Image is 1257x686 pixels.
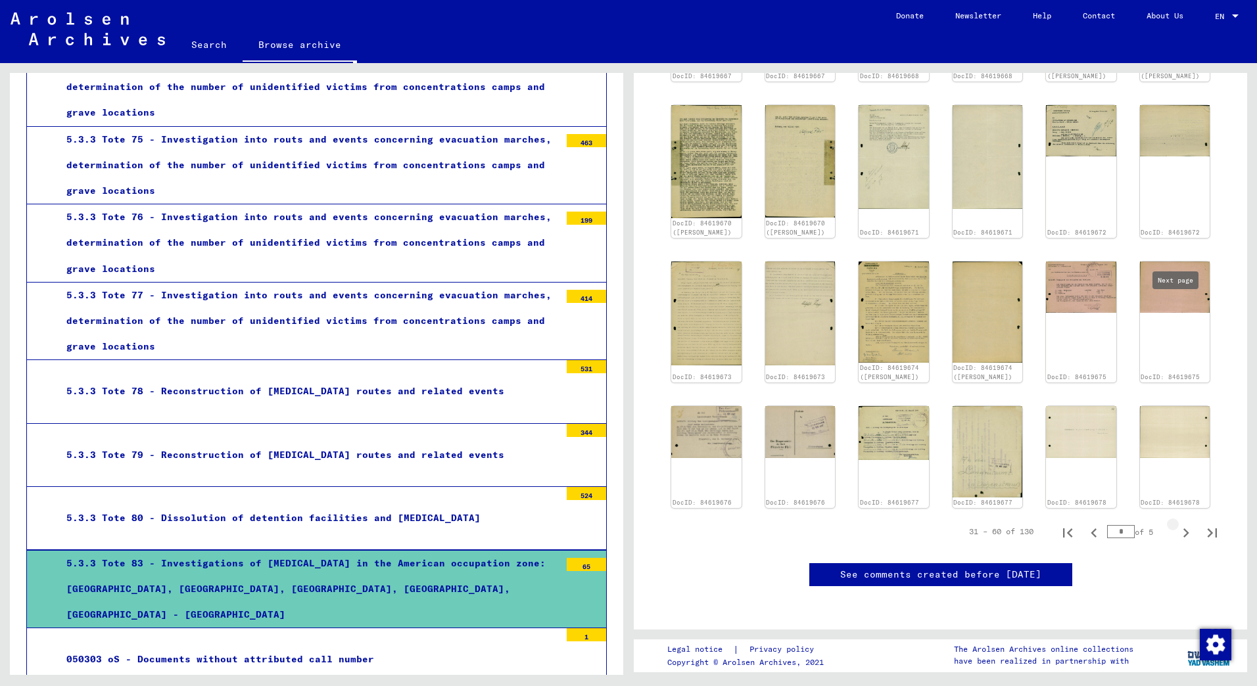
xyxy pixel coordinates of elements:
a: Browse archive [243,29,357,63]
img: yv_logo.png [1185,639,1234,672]
a: DocID: 84619678 [1141,499,1200,506]
div: 463 [567,134,606,147]
div: 050303 oS - Documents without attributed call number [57,647,560,672]
button: First page [1055,518,1081,545]
a: DocID: 84619674 ([PERSON_NAME]) [860,364,919,380]
div: of 5 [1107,526,1173,538]
a: Legal notice [667,643,733,656]
div: Change consent [1199,628,1231,660]
img: 001.jpg [1046,262,1116,313]
img: 002.jpg [1140,262,1210,313]
div: 531 [567,360,606,373]
a: DocID: 84619668 [953,72,1012,80]
a: DocID: 84619673 [766,373,825,380]
a: DocID: 84619677 [860,499,919,506]
img: 001.jpg [859,262,929,363]
div: 5.3.3 Tote 74 - Investigation into routs and events concerning evacuation marches, determination ... [57,49,560,126]
img: 001.jpg [671,262,742,365]
button: Last page [1199,518,1225,545]
img: 001.jpg [1046,105,1116,156]
div: 524 [567,487,606,500]
a: DocID: 84619676 [766,499,825,506]
a: DocID: 84619678 [1047,499,1106,506]
a: DocID: 84619672 [1047,229,1106,236]
div: 5.3.3 Tote 75 - Investigation into routs and events concerning evacuation marches, determination ... [57,127,560,204]
div: 5.3.3 Tote 80 - Dissolution of detention facilities and [MEDICAL_DATA] [57,505,560,531]
a: DocID: 84619675 [1141,373,1200,380]
img: 001.jpg [859,105,929,209]
a: DocID: 84619668 [860,72,919,80]
div: 344 [567,424,606,437]
div: 5.3.3 Tote 76 - Investigation into routs and events concerning evacuation marches, determination ... [57,204,560,282]
img: 002.jpg [953,262,1023,363]
a: See comments created before [DATE] [840,568,1041,582]
img: Arolsen_neg.svg [11,12,165,45]
div: 414 [567,290,606,303]
a: DocID: 84619669 ([PERSON_NAME]) [1047,63,1106,80]
img: 002.jpg [765,105,836,217]
img: Change consent [1200,629,1231,660]
a: DocID: 84619676 [673,499,732,506]
img: 001.jpg [1046,406,1116,458]
img: 002.jpg [953,406,1023,497]
img: 002.jpg [765,262,836,365]
button: Next page [1173,518,1199,545]
a: DocID: 84619675 [1047,373,1106,380]
img: 002.jpg [953,105,1023,209]
a: DocID: 84619671 [953,229,1012,236]
a: DocID: 84619674 ([PERSON_NAME]) [953,364,1012,380]
img: 002.jpg [1140,105,1210,157]
div: 5.3.3 Tote 83 - Investigations of [MEDICAL_DATA] in the American occupation zone: [GEOGRAPHIC_DAT... [57,551,560,628]
img: 002.jpg [1140,406,1210,458]
p: Copyright © Arolsen Archives, 2021 [667,656,830,668]
a: DocID: 84619667 [766,72,825,80]
a: DocID: 84619673 [673,373,732,380]
div: 1 [567,628,606,641]
a: DocID: 84619677 [953,499,1012,506]
img: 001.jpg [859,406,929,460]
a: DocID: 84619669 ([PERSON_NAME]) [1141,63,1200,80]
a: DocID: 84619670 ([PERSON_NAME]) [673,219,732,236]
img: 001.jpg [671,105,742,218]
a: DocID: 84619671 [860,229,919,236]
p: have been realized in partnership with [954,655,1133,667]
button: Previous page [1081,518,1107,545]
a: Search [176,29,243,60]
a: DocID: 84619672 [1141,229,1200,236]
a: DocID: 84619670 ([PERSON_NAME]) [766,219,825,236]
div: 5.3.3 Tote 77 - Investigation into routs and events concerning evacuation marches, determination ... [57,283,560,360]
div: 31 – 60 of 130 [969,526,1033,537]
div: 199 [567,212,606,225]
a: DocID: 84619667 [673,72,732,80]
p: The Arolsen Archives online collections [954,643,1133,655]
a: Privacy policy [739,643,830,656]
img: 002.jpg [765,406,836,458]
div: 65 [567,558,606,571]
span: EN [1215,12,1229,21]
div: 5.3.3 Tote 78 - Reconstruction of [MEDICAL_DATA] routes and related events [57,378,560,404]
img: 001.jpg [671,406,742,458]
div: 5.3.3 Tote 79 - Reconstruction of [MEDICAL_DATA] routes and related events [57,442,560,468]
div: | [667,643,830,656]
